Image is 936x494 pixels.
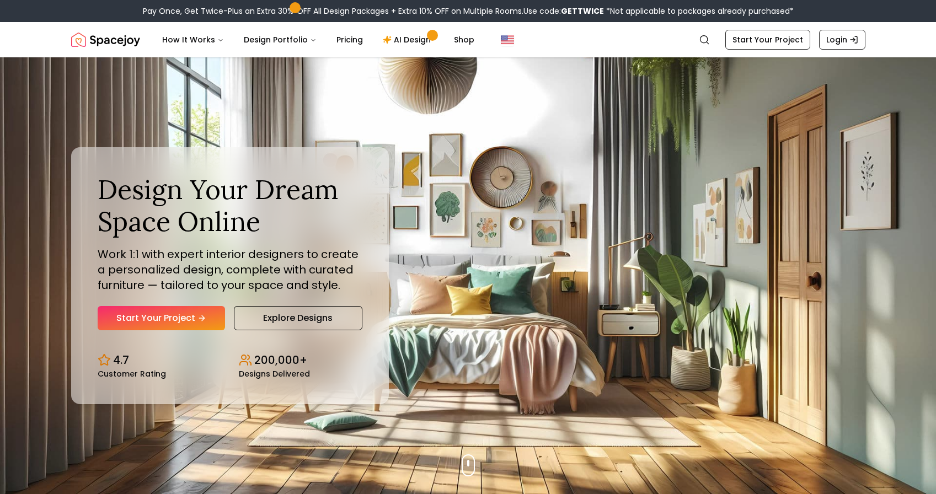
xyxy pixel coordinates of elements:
[328,29,372,51] a: Pricing
[71,29,140,51] img: Spacejoy Logo
[98,370,166,378] small: Customer Rating
[234,306,362,330] a: Explore Designs
[71,22,865,57] nav: Global
[71,29,140,51] a: Spacejoy
[239,370,310,378] small: Designs Delivered
[113,352,129,368] p: 4.7
[98,343,362,378] div: Design stats
[819,30,865,50] a: Login
[98,174,362,237] h1: Design Your Dream Space Online
[98,306,225,330] a: Start Your Project
[725,30,810,50] a: Start Your Project
[153,29,233,51] button: How It Works
[523,6,604,17] span: Use code:
[254,352,307,368] p: 200,000+
[604,6,794,17] span: *Not applicable to packages already purchased*
[153,29,483,51] nav: Main
[98,246,362,293] p: Work 1:1 with expert interior designers to create a personalized design, complete with curated fu...
[374,29,443,51] a: AI Design
[235,29,325,51] button: Design Portfolio
[143,6,794,17] div: Pay Once, Get Twice-Plus an Extra 30% OFF All Design Packages + Extra 10% OFF on Multiple Rooms.
[501,33,514,46] img: United States
[445,29,483,51] a: Shop
[561,6,604,17] b: GETTWICE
